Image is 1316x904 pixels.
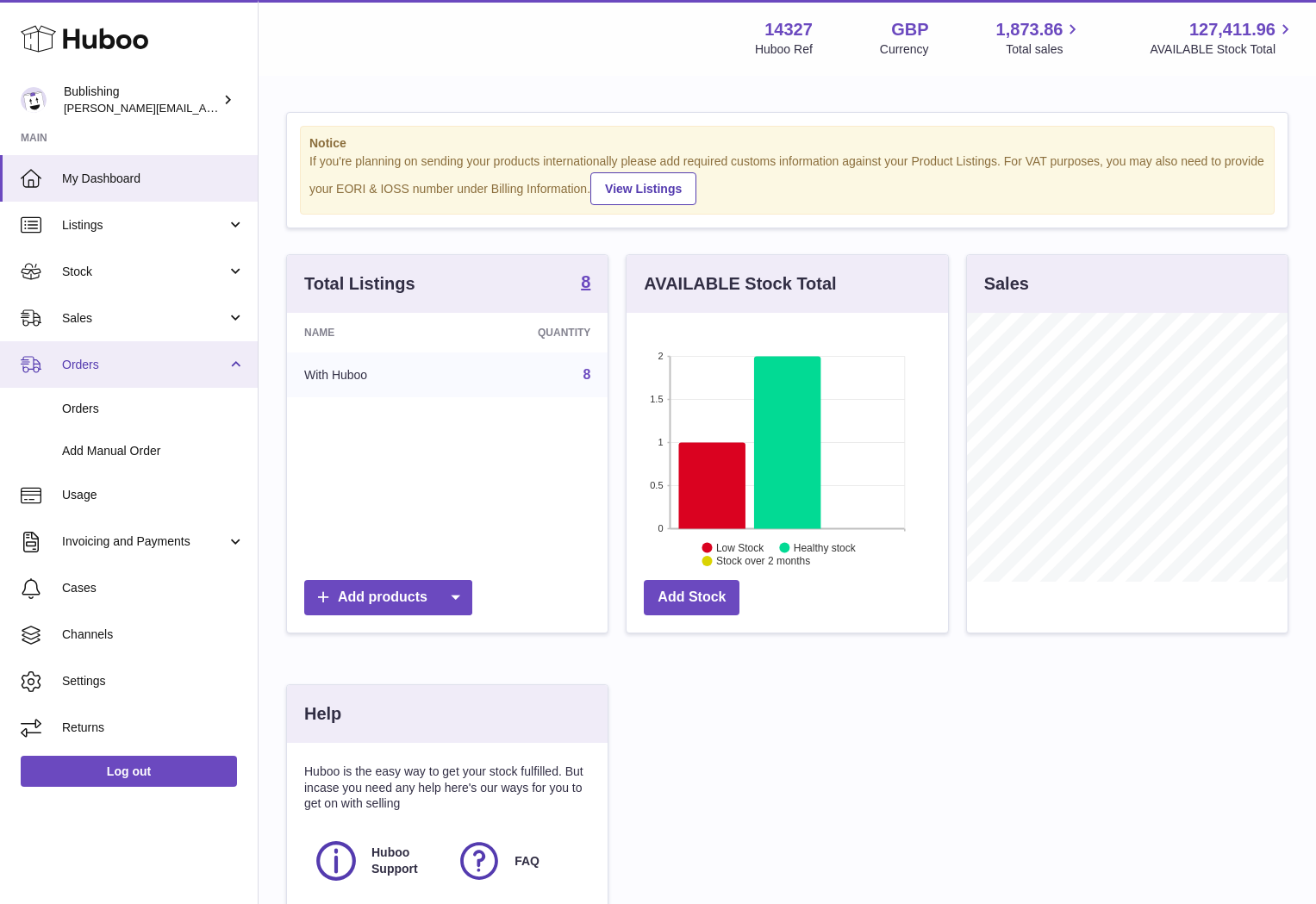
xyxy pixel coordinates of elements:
a: Add products [304,580,472,615]
a: FAQ [456,838,582,884]
span: Invoicing and Payments [62,533,227,550]
span: [PERSON_NAME][EMAIL_ADDRESS][DOMAIN_NAME] [64,101,346,115]
text: 1 [658,437,664,447]
span: FAQ [515,853,539,870]
span: Channels [62,627,245,643]
td: With Huboo [287,352,456,397]
a: 127,411.96 AVAILABLE Stock Total [1150,18,1295,58]
h3: Total Listings [304,272,415,296]
a: 8 [581,273,590,294]
text: Healthy stock [794,541,857,553]
div: Currency [880,41,929,58]
span: Returns [62,720,245,736]
span: 1,873.86 [996,18,1063,41]
span: Cases [62,580,245,596]
span: Huboo Support [371,845,437,877]
a: 8 [583,367,590,382]
span: Sales [62,310,227,327]
text: 0.5 [651,480,664,490]
span: Stock [62,264,227,280]
a: 1,873.86 Total sales [996,18,1083,58]
div: Huboo Ref [755,41,813,58]
span: Orders [62,357,227,373]
a: Log out [21,756,237,787]
text: 0 [658,523,664,533]
a: View Listings [590,172,696,205]
h3: Help [304,702,341,726]
span: My Dashboard [62,171,245,187]
span: 127,411.96 [1189,18,1275,41]
th: Name [287,313,456,352]
span: Usage [62,487,245,503]
strong: GBP [891,18,928,41]
strong: 14327 [764,18,813,41]
strong: Notice [309,135,1265,152]
strong: 8 [581,273,590,290]
div: Bublishing [64,84,219,116]
p: Huboo is the easy way to get your stock fulfilled. But incase you need any help here's our ways f... [304,764,590,813]
img: hamza@bublishing.com [21,87,47,113]
a: Add Stock [644,580,739,615]
text: 2 [658,351,664,361]
text: 1.5 [651,394,664,404]
span: Total sales [1006,41,1082,58]
a: Huboo Support [313,838,439,884]
span: Settings [62,673,245,689]
h3: Sales [984,272,1029,296]
th: Quantity [456,313,608,352]
div: If you're planning on sending your products internationally please add required customs informati... [309,153,1265,205]
span: Add Manual Order [62,443,245,459]
span: Orders [62,401,245,417]
span: Listings [62,217,227,234]
text: Stock over 2 months [716,555,810,567]
h3: AVAILABLE Stock Total [644,272,836,296]
span: AVAILABLE Stock Total [1150,41,1295,58]
text: Low Stock [716,541,764,553]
